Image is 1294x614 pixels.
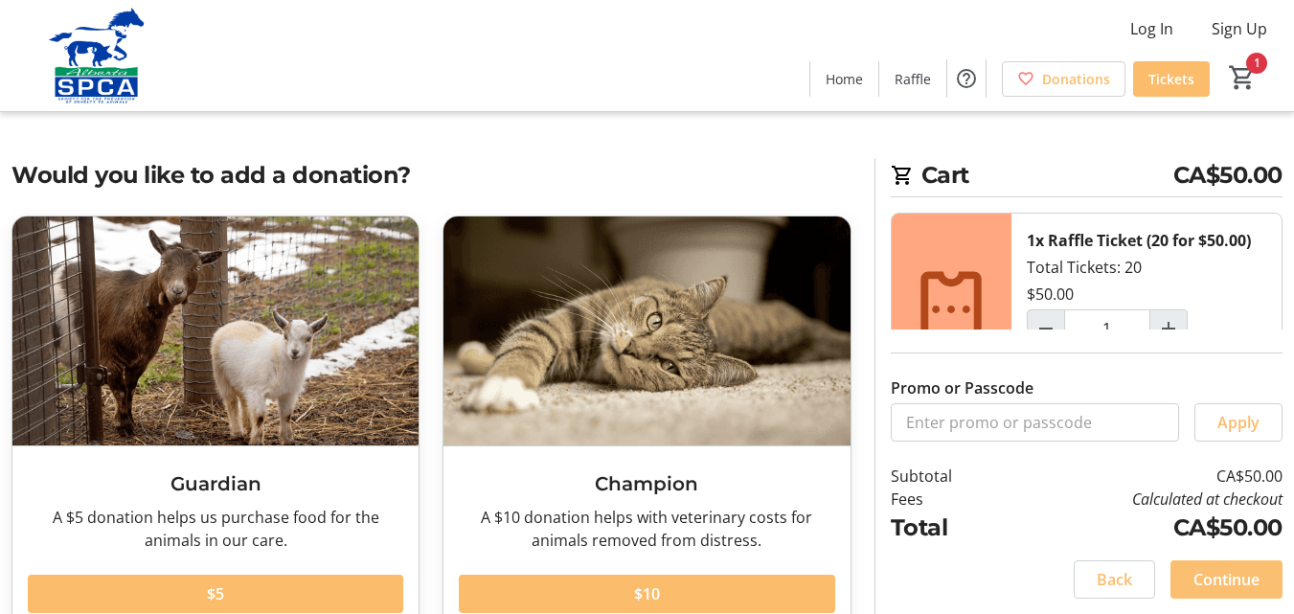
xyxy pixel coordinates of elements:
span: Sign Up [1212,17,1267,40]
button: Increment by one [1150,310,1187,347]
button: Continue [1170,560,1283,599]
td: Total [891,511,1005,545]
span: Tickets [1148,69,1194,89]
button: $5 [28,575,403,613]
button: Decrement by one [1028,310,1064,347]
h3: Champion [459,469,834,498]
td: Calculated at checkout [1004,488,1283,511]
div: A $10 donation helps with veterinary costs for animals removed from distress. [459,506,834,552]
span: Home [826,69,863,89]
button: Apply [1194,403,1283,442]
td: CA$50.00 [1004,465,1283,488]
div: $50.00 [1027,283,1074,306]
td: Fees [891,488,1005,511]
a: Tickets [1133,61,1210,97]
img: Guardian [12,216,419,445]
span: Donations [1042,69,1110,89]
span: Back [1097,568,1132,591]
td: CA$50.00 [1004,511,1283,545]
a: Raffle [879,61,946,97]
button: Cart [1225,60,1260,95]
img: Champion [443,216,850,445]
span: Apply [1217,411,1260,434]
div: A $5 donation helps us purchase food for the animals in our care. [28,506,403,552]
label: Promo or Passcode [891,376,1033,399]
span: Raffle [895,69,931,89]
div: 1x Raffle Ticket (20 for $50.00) [1027,229,1251,252]
a: Home [810,61,878,97]
h2: Cart [891,158,1283,197]
button: Sign Up [1196,13,1283,44]
h3: Guardian [28,469,403,498]
span: Log In [1130,17,1173,40]
span: $5 [207,582,224,605]
button: Log In [1115,13,1189,44]
span: Continue [1193,568,1260,591]
h2: Would you like to add a donation? [11,158,851,193]
img: Alberta SPCA's Logo [11,8,182,103]
button: $10 [459,575,834,613]
span: $10 [634,582,660,605]
button: Back [1074,560,1155,599]
span: CA$50.00 [1173,158,1283,193]
input: Raffle Ticket (20 for $50.00) Quantity [1064,309,1150,348]
input: Enter promo or passcode [891,403,1179,442]
button: Help [947,59,986,98]
div: Total Tickets: 20 [1011,214,1282,405]
a: Donations [1002,61,1125,97]
td: Subtotal [891,465,1005,488]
